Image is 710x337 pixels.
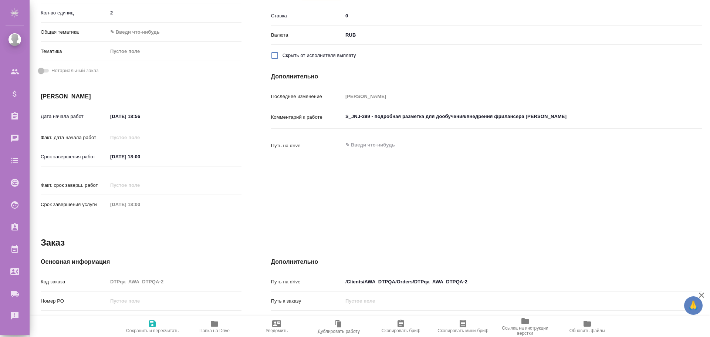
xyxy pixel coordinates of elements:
[271,31,343,39] p: Валюта
[271,12,343,20] p: Ставка
[199,328,230,333] span: Папка на Drive
[108,111,172,122] input: ✎ Введи что-нибудь
[108,315,241,326] input: Пустое поле
[108,45,241,58] div: Пустое поле
[271,297,343,305] p: Путь к заказу
[108,132,172,143] input: Пустое поле
[381,328,420,333] span: Скопировать бриф
[41,153,108,161] p: Срок завершения работ
[283,52,356,59] span: Скрыть от исполнителя выплату
[343,29,666,41] div: RUB
[41,278,108,286] p: Код заказа
[684,296,703,315] button: 🙏
[271,114,343,121] p: Комментарий к работе
[41,9,108,17] p: Кол-во единиц
[41,48,108,55] p: Тематика
[308,316,370,337] button: Дублировать работу
[41,237,65,249] h2: Заказ
[343,276,666,287] input: ✎ Введи что-нибудь
[246,316,308,337] button: Уведомить
[432,316,494,337] button: Скопировать мини-бриф
[41,201,108,208] p: Срок завершения услуги
[108,276,241,287] input: Пустое поле
[271,142,343,149] p: Путь на drive
[110,28,233,36] div: ✎ Введи что-нибудь
[183,316,246,337] button: Папка на Drive
[266,328,288,333] span: Уведомить
[370,316,432,337] button: Скопировать бриф
[687,298,700,313] span: 🙏
[343,10,666,21] input: ✎ Введи что-нибудь
[437,328,488,333] span: Скопировать мини-бриф
[494,316,556,337] button: Ссылка на инструкции верстки
[108,26,241,38] div: ✎ Введи что-нибудь
[126,328,179,333] span: Сохранить и пересчитать
[41,28,108,36] p: Общая тематика
[318,329,360,334] span: Дублировать работу
[108,180,172,191] input: Пустое поле
[41,297,108,305] p: Номер РО
[51,67,98,74] span: Нотариальный заказ
[271,278,343,286] p: Путь на drive
[41,182,108,189] p: Факт. срок заверш. работ
[343,110,666,123] textarea: S_JNJ-399 - подробная разметка для дообучения/внедрения фрилансера [PERSON_NAME]
[271,72,702,81] h4: Дополнительно
[108,199,172,210] input: Пустое поле
[41,92,241,101] h4: [PERSON_NAME]
[41,257,241,266] h4: Основная информация
[343,296,666,306] input: Пустое поле
[41,134,108,141] p: Факт. дата начала работ
[108,151,172,162] input: ✎ Введи что-нибудь
[108,296,241,306] input: Пустое поле
[41,113,108,120] p: Дата начала работ
[271,93,343,100] p: Последнее изменение
[569,328,605,333] span: Обновить файлы
[343,91,666,102] input: Пустое поле
[498,326,552,336] span: Ссылка на инструкции верстки
[121,316,183,337] button: Сохранить и пересчитать
[271,257,702,266] h4: Дополнительно
[108,7,241,18] input: ✎ Введи что-нибудь
[556,316,618,337] button: Обновить файлы
[110,48,233,55] div: Пустое поле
